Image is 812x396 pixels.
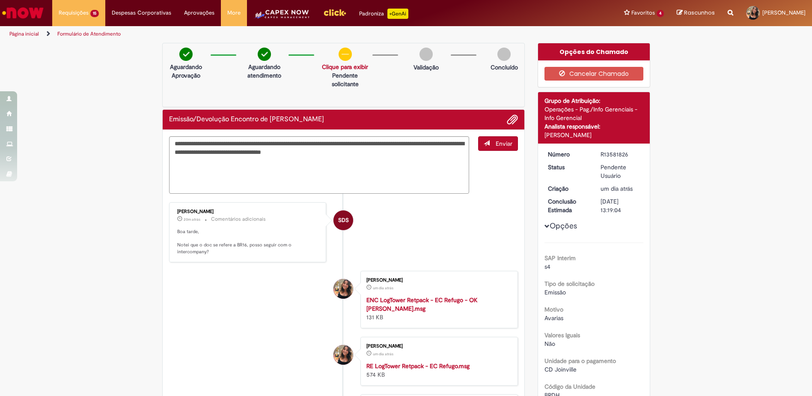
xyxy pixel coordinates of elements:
div: Opções do Chamado [538,43,650,60]
img: img-circle-grey.png [497,48,511,61]
div: Operações - Pag./Info Gerenciais - Info Gerencial [544,105,643,122]
dt: Criação [541,184,594,193]
a: Clique para exibir [322,63,368,71]
span: Avarias [544,314,563,322]
span: More [227,9,241,17]
textarea: Digite sua mensagem aqui... [169,136,470,194]
ul: Trilhas de página [6,26,535,42]
div: [DATE] 13:19:04 [601,197,640,214]
h2: Emissão/Devolução Encontro de Contas Fornecedor Histórico de tíquete [169,116,324,123]
button: Enviar [478,136,518,151]
span: Favoritos [631,9,655,17]
span: Rascunhos [684,9,715,17]
time: 30/09/2025 14:18:51 [373,351,393,357]
span: 15 [90,10,99,17]
span: Enviar [496,140,512,147]
b: Motivo [544,306,563,313]
div: Sabrina Da Silva Oliveira [333,210,353,230]
img: click_logo_yellow_360x200.png [323,6,346,19]
a: ENC LogTower Retpack - EC Refugo - OK [PERSON_NAME].msg [366,296,478,312]
div: Pendente Usuário [601,163,640,180]
span: um dia atrás [373,285,393,291]
span: Aprovações [184,9,214,17]
a: RE LogTower Retpack - EC Refugo.msg [366,362,470,370]
img: img-circle-grey.png [419,48,433,61]
div: Mariana Marques Americo [333,345,353,365]
span: Não [544,340,555,348]
div: Mariana Marques Americo [333,279,353,299]
button: Cancelar Chamado [544,67,643,81]
p: Concluído [491,63,518,72]
dt: Status [541,163,594,171]
dt: Conclusão Estimada [541,197,594,214]
a: Formulário de Atendimento [57,30,121,37]
span: um dia atrás [601,185,633,192]
span: Despesas Corporativas [112,9,171,17]
p: Pendente solicitante [322,71,368,88]
div: 131 KB [366,296,509,321]
p: Boa tarde, Notei que o doc se refere a BR16, posso seguir com o intercompany? [177,228,320,255]
div: 574 KB [366,362,509,379]
a: Página inicial [9,30,39,37]
b: SAP Interim [544,254,576,262]
img: check-circle-green.png [258,48,271,61]
b: Tipo de solicitação [544,280,595,288]
span: SDS [338,210,349,231]
div: [PERSON_NAME] [177,209,320,214]
span: [PERSON_NAME] [762,9,806,16]
img: circle-minus.png [339,48,352,61]
b: Código da Unidade [544,383,595,390]
dt: Número [541,150,594,159]
span: 20m atrás [184,217,200,222]
p: Validação [413,63,439,72]
span: Emissão [544,288,566,296]
img: CapexLogo5.png [253,9,310,26]
time: 30/09/2025 14:18:58 [373,285,393,291]
div: Grupo de Atribuição: [544,96,643,105]
b: Unidade para o pagamento [544,357,616,365]
b: Valores Iguais [544,331,580,339]
div: 30/09/2025 14:19:00 [601,184,640,193]
div: Padroniza [359,9,408,19]
img: ServiceNow [1,4,45,21]
p: Aguardando atendimento [244,63,284,80]
small: Comentários adicionais [211,216,266,223]
p: +GenAi [387,9,408,19]
span: um dia atrás [373,351,393,357]
time: 01/10/2025 14:07:52 [184,217,200,222]
button: Adicionar anexos [507,114,518,125]
img: check-circle-green.png [179,48,193,61]
span: s4 [544,263,550,270]
span: CD Joinville [544,366,577,373]
a: Rascunhos [677,9,715,17]
div: [PERSON_NAME] [366,344,509,349]
span: 4 [657,10,664,17]
p: Aguardando Aprovação [166,63,206,80]
div: R13581826 [601,150,640,159]
div: [PERSON_NAME] [366,278,509,283]
div: Analista responsável: [544,122,643,131]
span: Requisições [59,9,89,17]
div: [PERSON_NAME] [544,131,643,139]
